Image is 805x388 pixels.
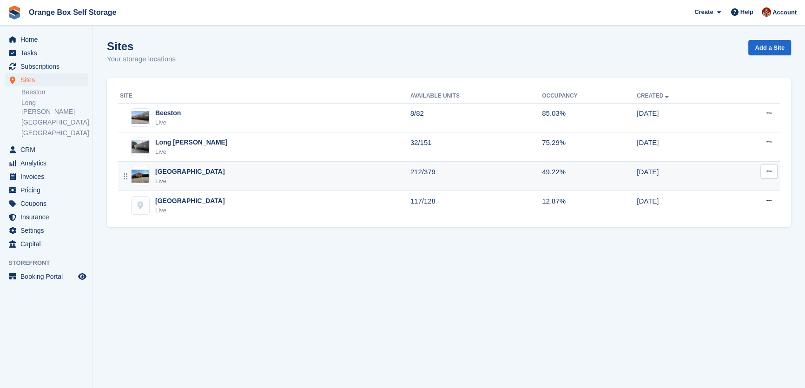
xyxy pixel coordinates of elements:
span: Booking Portal [20,270,76,283]
p: Your storage locations [107,54,176,65]
div: Beeston [155,108,181,118]
a: menu [5,143,88,156]
a: [GEOGRAPHIC_DATA] [21,118,88,127]
div: Live [155,118,181,127]
span: Home [20,33,76,46]
a: menu [5,157,88,170]
span: Coupons [20,197,76,210]
td: 32/151 [410,132,542,162]
div: Live [155,177,225,186]
img: Image of Beeston site [132,111,149,125]
span: Analytics [20,157,76,170]
a: Created [637,92,671,99]
a: menu [5,46,88,59]
td: [DATE] [637,132,727,162]
a: menu [5,224,88,237]
td: [DATE] [637,191,727,220]
a: [GEOGRAPHIC_DATA] [21,129,88,138]
td: [DATE] [637,103,727,132]
a: menu [5,170,88,183]
td: 12.87% [542,191,637,220]
a: Orange Box Self Storage [25,5,120,20]
a: menu [5,33,88,46]
a: Add a Site [748,40,791,55]
td: 117/128 [410,191,542,220]
span: CRM [20,143,76,156]
span: Help [740,7,753,17]
img: Wayne Ball [762,7,771,17]
th: Site [118,89,410,104]
img: Image of Long Eaton site [132,140,149,154]
td: 8/82 [410,103,542,132]
td: [DATE] [637,162,727,191]
div: [GEOGRAPHIC_DATA] [155,167,225,177]
span: Pricing [20,184,76,197]
span: Account [772,8,797,17]
img: stora-icon-8386f47178a22dfd0bd8f6a31ec36ba5ce8667c1dd55bd0f319d3a0aa187defe.svg [7,6,21,20]
img: Image of Derby site [132,170,149,183]
td: 85.03% [542,103,637,132]
a: menu [5,197,88,210]
th: Occupancy [542,89,637,104]
span: Capital [20,237,76,250]
span: Tasks [20,46,76,59]
a: menu [5,237,88,250]
span: Sites [20,73,76,86]
span: Invoices [20,170,76,183]
a: menu [5,60,88,73]
span: Settings [20,224,76,237]
a: Long [PERSON_NAME] [21,99,88,116]
div: Live [155,206,225,215]
span: Insurance [20,210,76,224]
div: [GEOGRAPHIC_DATA] [155,196,225,206]
td: 75.29% [542,132,637,162]
span: Subscriptions [20,60,76,73]
a: menu [5,270,88,283]
a: menu [5,210,88,224]
span: Create [694,7,713,17]
th: Available Units [410,89,542,104]
a: menu [5,184,88,197]
a: Preview store [77,271,88,282]
a: Beeston [21,88,88,97]
td: 49.22% [542,162,637,191]
img: Furnace Road site image placeholder [132,197,149,214]
div: Long [PERSON_NAME] [155,138,228,147]
td: 212/379 [410,162,542,191]
div: Live [155,147,228,157]
a: menu [5,73,88,86]
h1: Sites [107,40,176,53]
span: Storefront [8,258,92,268]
